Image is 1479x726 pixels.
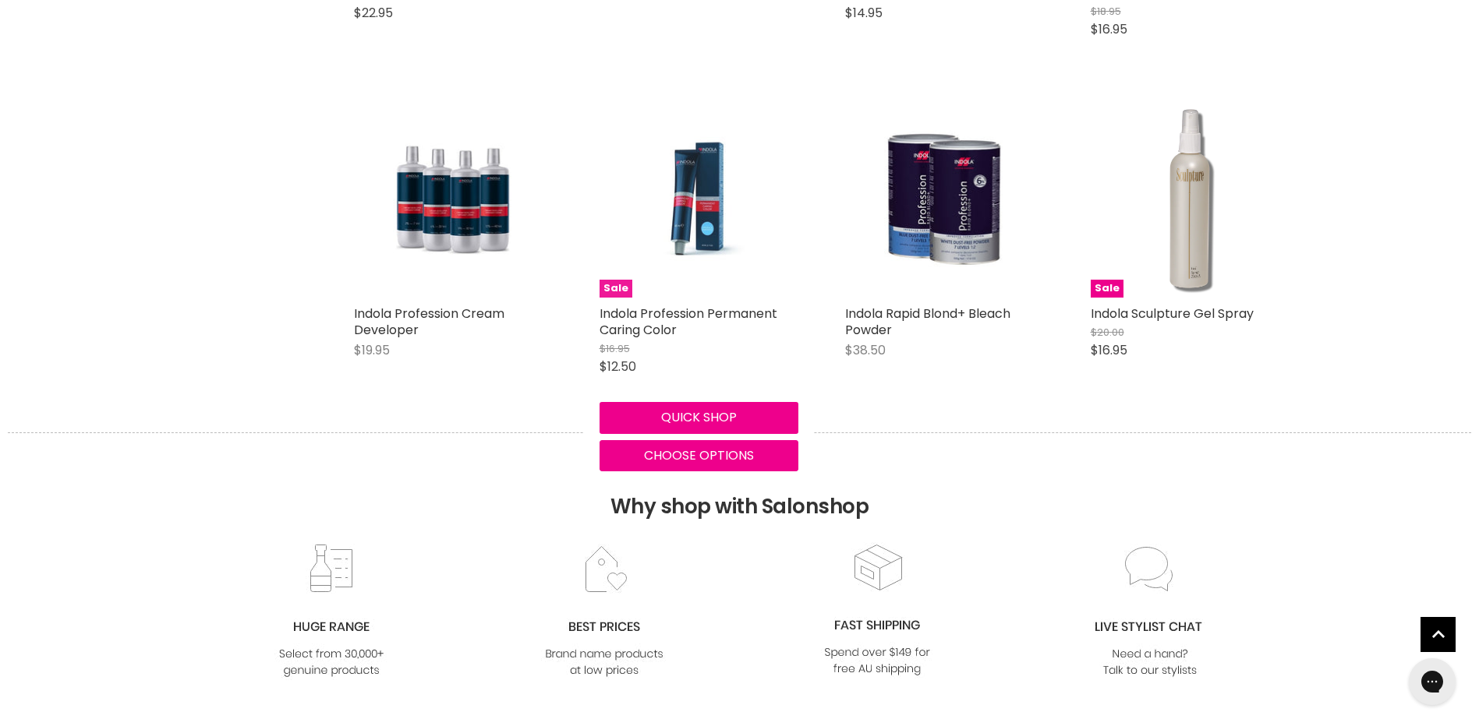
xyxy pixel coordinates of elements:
a: Indola Profession Permanent Caring ColorSale [600,99,798,298]
a: Back to top [1421,617,1456,652]
img: chat_c0a1c8f7-3133-4fc6-855f-7264552747f6.jpg [1087,544,1213,680]
a: Indola Rapid Blond+ Bleach Powder [845,99,1044,298]
span: $20.00 [1091,325,1124,340]
iframe: Gorgias live chat messenger [1401,653,1463,710]
span: Sale [600,280,632,298]
a: Indola Profession Cream Developer [354,305,504,339]
a: Indola Profession Cream Developer [354,99,553,298]
img: Indola Profession Permanent Caring Color [632,99,764,298]
button: Quick shop [600,402,798,433]
a: Indola Sculpture Gel SpraySale [1091,99,1290,298]
span: Back to top [1421,617,1456,657]
span: $22.95 [354,4,393,22]
img: fast.jpg [814,542,940,678]
span: $16.95 [600,341,630,356]
img: Indola Rapid Blond+ Bleach Powder [878,99,1010,298]
a: Indola Profession Permanent Caring Color [600,305,777,339]
span: Choose options [644,446,754,464]
span: $14.95 [845,4,883,22]
span: $12.50 [600,358,636,375]
button: Choose options [600,440,798,471]
img: range2_8cf790d4-220e-469f-917d-a18fed3854b6.jpg [268,544,395,680]
a: Indola Sculpture Gel Spray [1091,305,1254,322]
span: $16.95 [1091,20,1127,38]
span: $19.95 [354,341,390,359]
h2: Why shop with Salonshop [8,432,1471,542]
img: prices.jpg [541,544,667,680]
span: $18.95 [1091,4,1121,19]
span: $38.50 [845,341,886,359]
a: Indola Rapid Blond+ Bleach Powder [845,305,1010,339]
img: Indola Profession Cream Developer [387,99,518,298]
img: Indola Sculpture Gel Spray [1091,99,1290,298]
span: $16.95 [1091,341,1127,359]
span: Sale [1091,280,1123,298]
